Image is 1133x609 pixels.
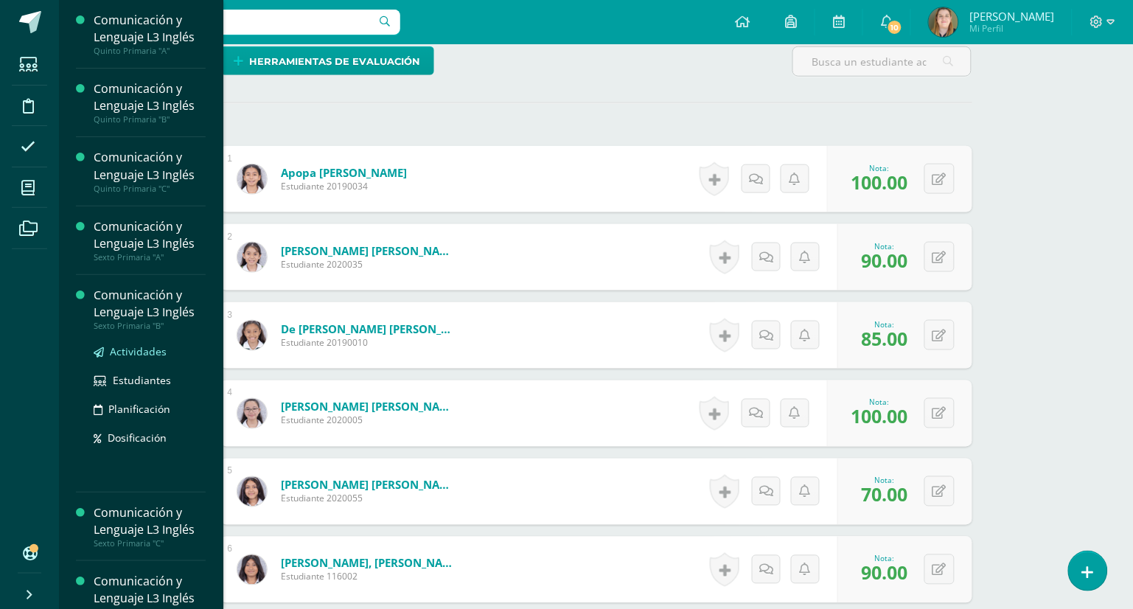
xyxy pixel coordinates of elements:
[94,287,206,331] a: Comunicación y Lenguaje L3 InglésSexto Primaria "B"
[220,46,434,75] a: Herramientas de evaluación
[862,560,908,585] span: 90.00
[94,321,206,331] div: Sexto Primaria "B"
[862,241,908,251] div: Nota:
[113,373,171,387] span: Estudiantes
[281,400,458,414] a: [PERSON_NAME] [PERSON_NAME]
[94,12,206,46] div: Comunicación y Lenguaje L3 Inglés
[281,414,458,427] span: Estudiante 2020005
[94,538,206,549] div: Sexto Primaria "C"
[281,478,458,493] a: [PERSON_NAME] [PERSON_NAME]
[94,573,206,607] div: Comunicación y Lenguaje L3 Inglés
[94,400,206,417] a: Planificación
[94,429,206,446] a: Dosificación
[94,114,206,125] div: Quinto Primaria "B"
[94,372,206,389] a: Estudiantes
[237,555,267,585] img: 34b2c37bf5ec611dd4df513054dd71e3.png
[94,80,206,125] a: Comunicación y Lenguaje L3 InglésQuinto Primaria "B"
[94,149,206,183] div: Comunicación y Lenguaje L3 Inglés
[237,243,267,272] img: 76a377484e347bce58884439bd01ce01.png
[851,397,908,408] div: Nota:
[887,19,903,35] span: 10
[929,7,958,37] img: 99250e17af530a6ba9cd351f400c95f2.png
[281,493,458,505] span: Estudiante 2020055
[281,336,458,349] span: Estudiante 20190010
[862,482,908,507] span: 70.00
[969,22,1054,35] span: Mi Perfil
[94,184,206,194] div: Quinto Primaria "C"
[237,399,267,428] img: d820ab66634b941cd6daa1f88258a98a.png
[237,164,267,194] img: 940a2c643bdfb91d3a67f7ea4f9a06ca.png
[237,477,267,507] img: d58f5843d564b0b73b9e7361d4a0b622.png
[94,287,206,321] div: Comunicación y Lenguaje L3 Inglés
[793,47,971,76] input: Busca un estudiante aquí...
[862,476,908,486] div: Nota:
[281,243,458,258] a: [PERSON_NAME] [PERSON_NAME]
[94,252,206,262] div: Sexto Primaria "A"
[281,180,407,192] span: Estudiante 20190034
[862,248,908,273] span: 90.00
[969,9,1054,24] span: [PERSON_NAME]
[94,80,206,114] div: Comunicación y Lenguaje L3 Inglés
[851,170,908,195] span: 100.00
[281,556,458,571] a: [PERSON_NAME], [PERSON_NAME]
[862,326,908,351] span: 85.00
[110,344,167,358] span: Actividades
[862,554,908,564] div: Nota:
[281,165,407,180] a: Apopa [PERSON_NAME]
[851,404,908,429] span: 100.00
[108,431,167,445] span: Dosificación
[94,343,206,360] a: Actividades
[94,12,206,56] a: Comunicación y Lenguaje L3 InglésQuinto Primaria "A"
[69,10,400,35] input: Busca un usuario...
[94,149,206,193] a: Comunicación y Lenguaje L3 InglésQuinto Primaria "C"
[237,321,267,350] img: 93da3dfbe35fe6084c7c87a3aa438e1b.png
[94,218,206,262] a: Comunicación y Lenguaje L3 InglésSexto Primaria "A"
[281,258,458,271] span: Estudiante 2020035
[281,571,458,583] span: Estudiante 116002
[94,504,206,549] a: Comunicación y Lenguaje L3 InglésSexto Primaria "C"
[94,46,206,56] div: Quinto Primaria "A"
[862,319,908,330] div: Nota:
[94,218,206,252] div: Comunicación y Lenguaje L3 Inglés
[94,504,206,538] div: Comunicación y Lenguaje L3 Inglés
[108,402,170,416] span: Planificación
[249,48,420,75] span: Herramientas de evaluación
[281,321,458,336] a: de [PERSON_NAME] [PERSON_NAME]
[851,163,908,173] div: Nota:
